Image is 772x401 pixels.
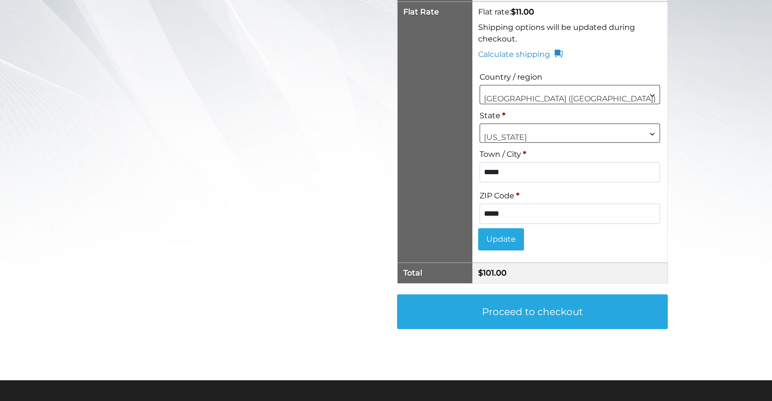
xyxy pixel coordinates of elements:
p: Shipping options will be updated during checkout. [478,22,662,45]
label: ZIP Code [480,188,660,204]
label: Country / region [480,69,660,85]
span: $ [511,7,516,16]
th: Flat Rate [398,1,472,263]
label: Flat rate: [478,7,534,16]
span: United States (US) [480,85,660,104]
label: State [480,108,660,124]
bdi: 11.00 [511,7,534,16]
label: Town / City [480,147,660,162]
th: Total [398,263,472,283]
button: Update [478,228,524,250]
a: Calculate shipping [478,49,563,60]
span: United States (US) [480,85,660,112]
span: Texas [480,124,660,151]
a: Proceed to checkout [397,294,668,329]
span: Texas [480,124,660,143]
span: $ [478,268,483,277]
bdi: 101.00 [478,268,507,277]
